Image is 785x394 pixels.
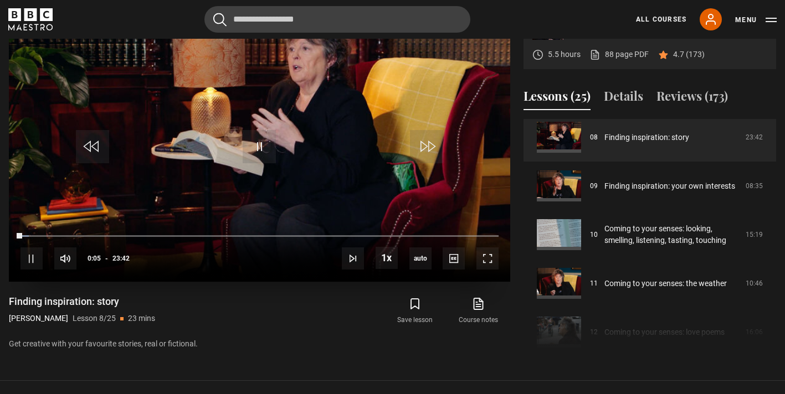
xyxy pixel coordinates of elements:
[128,313,155,324] p: 23 mins
[88,248,101,268] span: 0:05
[735,14,777,25] button: Toggle navigation
[8,8,53,30] svg: BBC Maestro
[604,278,727,289] a: Coming to your senses: the weather
[604,180,735,192] a: Finding inspiration: your own interests
[376,247,398,269] button: Playback Rate
[112,248,130,268] span: 23:42
[105,255,108,262] span: -
[9,313,68,324] p: [PERSON_NAME]
[342,247,364,269] button: Next Lesson
[476,247,499,269] button: Fullscreen
[589,49,649,60] a: 88 page PDF
[447,295,510,327] a: Course notes
[604,132,689,143] a: Finding inspiration: story
[9,338,510,350] p: Get creative with your favourite stories, real or fictional.
[604,223,739,246] a: Coming to your senses: looking, smelling, listening, tasting, touching
[673,49,705,60] p: 4.7 (173)
[204,6,470,33] input: Search
[443,247,465,269] button: Captions
[73,313,116,324] p: Lesson 8/25
[409,247,432,269] div: Current quality: 720p
[409,247,432,269] span: auto
[656,87,728,110] button: Reviews (173)
[604,87,643,110] button: Details
[548,49,581,60] p: 5.5 hours
[213,13,227,27] button: Submit the search query
[20,235,499,237] div: Progress Bar
[9,295,155,308] h1: Finding inspiration: story
[636,14,686,24] a: All Courses
[54,247,76,269] button: Mute
[20,247,43,269] button: Pause
[524,87,591,110] button: Lessons (25)
[383,295,447,327] button: Save lesson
